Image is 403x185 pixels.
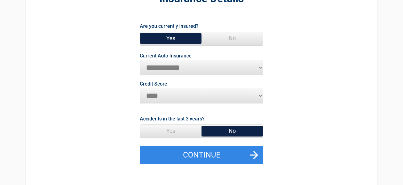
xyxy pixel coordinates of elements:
[140,146,263,164] button: Continue
[140,53,192,58] label: Current Auto Insurance
[140,115,205,123] label: Accidents in the last 3 years?
[201,32,263,44] span: No
[140,22,198,30] label: Are you currently insured?
[201,125,263,137] span: No
[140,82,167,86] label: Credit Score
[140,32,201,44] span: Yes
[140,125,201,137] span: Yes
